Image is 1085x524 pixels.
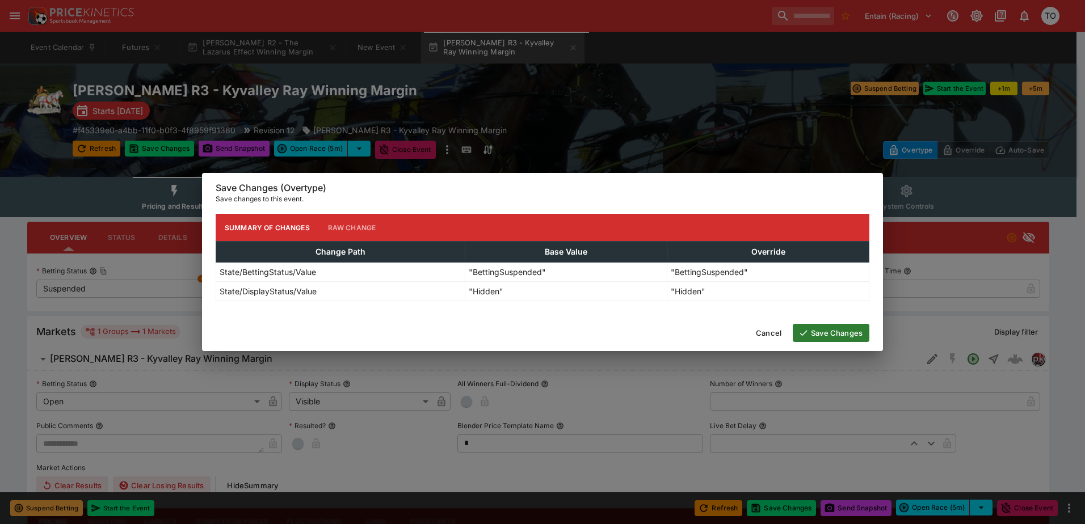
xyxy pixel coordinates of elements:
td: "BettingSuspended" [465,263,667,282]
p: State/DisplayStatus/Value [220,285,317,297]
p: Save changes to this event. [216,193,869,205]
td: "Hidden" [465,282,667,301]
button: Summary of Changes [216,214,319,241]
h6: Save Changes (Overtype) [216,182,869,194]
th: Change Path [216,242,465,263]
button: Raw Change [319,214,385,241]
td: "BettingSuspended" [667,263,869,282]
p: State/BettingStatus/Value [220,266,316,278]
th: Base Value [465,242,667,263]
button: Cancel [749,324,788,342]
button: Save Changes [793,324,869,342]
td: "Hidden" [667,282,869,301]
th: Override [667,242,869,263]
